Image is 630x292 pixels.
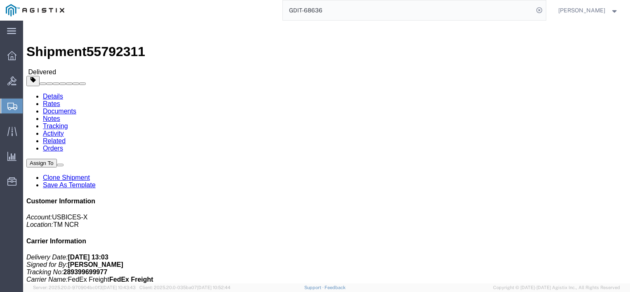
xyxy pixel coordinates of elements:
[324,285,346,290] a: Feedback
[283,0,534,20] input: Search for shipment number, reference number
[558,5,619,15] button: [PERSON_NAME]
[558,6,605,15] span: Dylan Jewell
[33,285,136,290] span: Server: 2025.20.0-970904bc0f3
[139,285,230,290] span: Client: 2025.20.0-035ba07
[102,285,136,290] span: [DATE] 10:43:43
[6,4,64,16] img: logo
[23,21,630,283] iframe: FS Legacy Container
[197,285,230,290] span: [DATE] 10:52:44
[493,284,620,291] span: Copyright © [DATE]-[DATE] Agistix Inc., All Rights Reserved
[304,285,325,290] a: Support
